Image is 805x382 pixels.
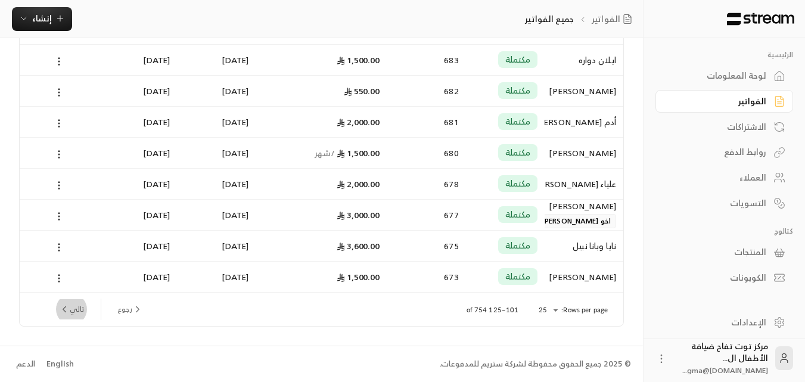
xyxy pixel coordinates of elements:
p: Rows per page: [561,305,608,315]
div: نايا وبانا نبيل [552,231,616,261]
a: الفواتير [655,90,793,113]
a: الإعدادات [655,310,793,334]
div: الاشتراكات [670,121,766,133]
div: [DATE] [105,107,170,137]
div: [DATE] [105,200,170,230]
div: [DATE] [105,231,170,261]
div: 682 [394,76,459,106]
div: 1,500.00 [263,45,380,75]
div: [DATE] [184,76,248,106]
span: إنشاء [32,11,52,26]
span: مكتملة [505,271,530,282]
div: [DATE] [184,169,248,199]
button: إنشاء [12,7,72,31]
div: 677 [394,200,459,230]
div: [DATE] [105,138,170,168]
div: 683 [394,45,459,75]
div: 3,000.00 [263,200,380,230]
div: English [46,358,74,370]
div: [DATE] [184,138,248,168]
div: 673 [394,262,459,292]
div: 681 [394,107,459,137]
span: مكتملة [505,147,530,159]
div: 550.00 [263,76,380,106]
p: كتالوج [655,226,793,236]
div: 1,500.00 [263,262,380,292]
div: [PERSON_NAME] [552,76,616,106]
div: الإعدادات [670,316,766,328]
div: [DATE] [105,76,170,106]
div: [DATE] [184,107,248,137]
div: [DATE] [105,169,170,199]
div: 675 [394,231,459,261]
div: 25 [533,303,561,318]
div: لوحة المعلومات [670,70,766,82]
div: 3,600.00 [263,231,380,261]
div: أدم [PERSON_NAME] [552,107,616,137]
span: اخو [PERSON_NAME] [537,214,616,228]
div: 2,000.00 [263,169,380,199]
a: روابط الدفع [655,141,793,164]
img: Logo [726,13,795,26]
div: 678 [394,169,459,199]
span: مكتملة [505,178,530,190]
button: next page [54,299,89,319]
div: العملاء [670,172,766,184]
span: مكتملة [505,209,530,220]
div: الفواتير [670,95,766,107]
a: الاشتراكات [655,115,793,138]
span: مكتملة [505,116,530,128]
div: المنتجات [670,246,766,258]
div: © 2025 جميع الحقوق محفوظة لشركة ستريم للمدفوعات. [440,358,631,370]
a: المنتجات [655,241,793,264]
div: روابط الدفع [670,146,766,158]
div: [DATE] [184,45,248,75]
a: التسويات [655,191,793,215]
div: مركز توت تفاح ضيافة الأطفال ال... [675,340,768,376]
a: العملاء [655,166,793,190]
div: علياء [PERSON_NAME] [552,169,616,199]
div: [PERSON_NAME] [552,138,616,168]
div: [DATE] [184,231,248,261]
div: 1,500.00 [263,138,380,168]
div: [PERSON_NAME] [552,262,616,292]
div: الكوبونات [670,272,766,284]
div: [DATE] [105,45,170,75]
p: 101–125 of 754 [467,305,519,315]
span: [DOMAIN_NAME]@gma... [683,364,768,377]
a: الكوبونات [655,266,793,290]
button: previous page [113,299,148,319]
a: الفواتير [592,13,637,25]
nav: breadcrumb [525,13,636,25]
div: 680 [394,138,459,168]
div: ايلان دواره [552,45,616,75]
a: لوحة المعلومات [655,64,793,88]
div: [PERSON_NAME] [552,200,616,213]
a: الدعم [12,353,39,375]
p: جميع الفواتير [525,13,574,25]
span: مكتملة [505,54,530,66]
div: [DATE] [105,262,170,292]
div: 2,000.00 [263,107,380,137]
span: / شهر [315,145,335,160]
div: [DATE] [184,200,248,230]
span: مكتملة [505,85,530,97]
span: مكتملة [505,240,530,251]
div: [DATE] [184,262,248,292]
p: الرئيسية [655,50,793,60]
div: التسويات [670,197,766,209]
